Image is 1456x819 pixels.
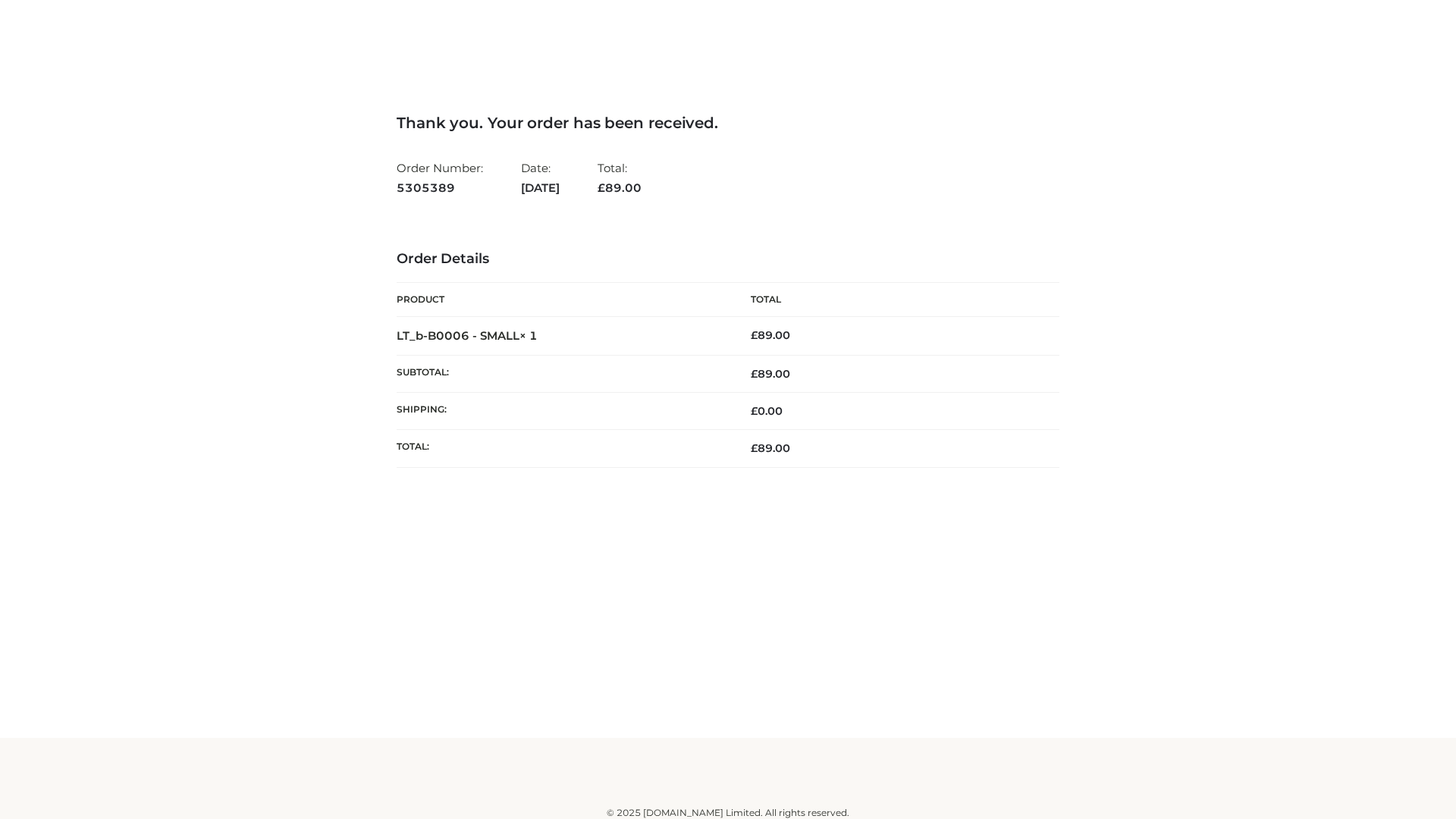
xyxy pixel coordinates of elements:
[598,180,605,195] span: £
[397,430,728,467] th: Total:
[598,180,642,195] span: 89.00
[397,393,728,430] th: Shipping:
[397,283,728,317] th: Product
[397,178,483,198] strong: 5305389
[751,367,758,381] span: £
[521,178,560,198] strong: [DATE]
[751,441,758,455] span: £
[397,328,538,343] strong: LT_b-B0006 - SMALL
[598,155,642,201] li: Total:
[751,404,758,418] span: £
[751,367,790,381] span: 89.00
[397,155,483,201] li: Order Number:
[397,251,1059,268] h3: Order Details
[397,355,728,392] th: Subtotal:
[728,283,1059,317] th: Total
[751,328,758,342] span: £
[751,441,790,455] span: 89.00
[751,328,790,342] bdi: 89.00
[519,328,538,343] strong: × 1
[397,114,1059,132] h3: Thank you. Your order has been received.
[751,404,783,418] bdi: 0.00
[521,155,560,201] li: Date:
